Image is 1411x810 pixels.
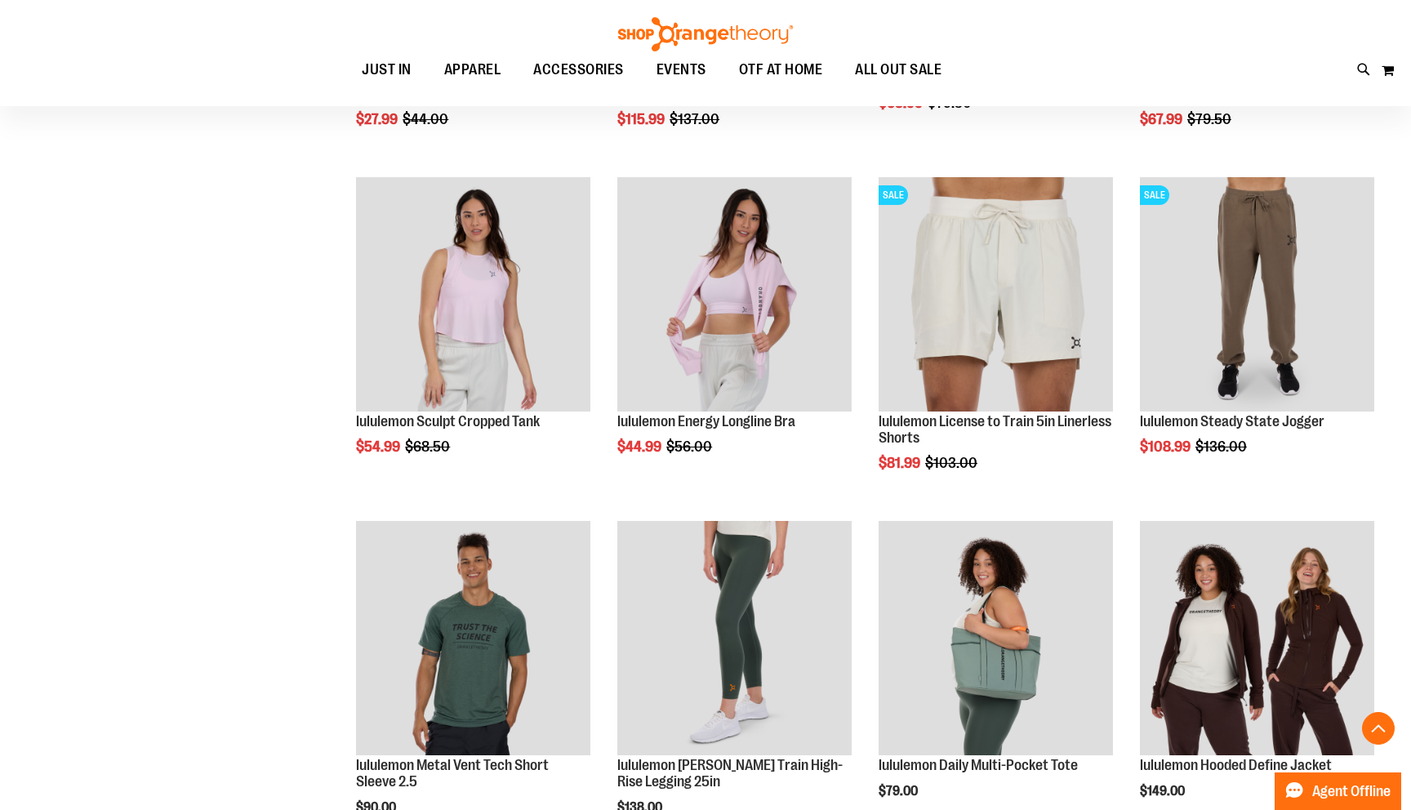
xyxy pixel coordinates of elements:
span: $56.00 [666,438,714,455]
div: product [870,169,1121,513]
span: $44.00 [403,111,451,127]
span: $67.99 [1140,111,1185,127]
span: $79.00 [879,784,920,799]
img: Main view of 2024 October lululemon Metal Vent Tech SS [356,521,590,755]
img: Main view of 2024 October lululemon Wunder Train High-Rise [617,521,852,755]
span: $115.99 [617,111,667,127]
span: SALE [1140,185,1169,205]
img: lululemon License to Train 5in Linerless Shorts [879,177,1113,412]
span: $68.50 [405,438,452,455]
span: EVENTS [657,51,706,88]
span: APPAREL [444,51,501,88]
a: lululemon License to Train 5in Linerless Shorts [879,413,1111,446]
div: product [1132,169,1382,496]
a: lululemon [PERSON_NAME] Train High-Rise Legging 25in [617,757,843,790]
a: lululemon Steady State JoggerSALE [1140,177,1374,414]
span: $103.00 [925,455,980,471]
a: Main view of 2024 October lululemon Wunder Train High-Rise [617,521,852,758]
div: product [348,169,599,496]
button: Back To Top [1362,712,1395,745]
a: lululemon Steady State Jogger [1140,413,1324,429]
a: lululemon Sculpt Cropped Tank [356,177,590,414]
span: $54.99 [356,438,403,455]
button: Agent Offline [1275,772,1401,810]
a: Main view of 2024 October lululemon Metal Vent Tech SS [356,521,590,758]
img: Main view of 2024 Convention lululemon Hooded Define Jacket [1140,521,1374,755]
span: $27.99 [356,111,400,127]
a: Main view of 2024 Convention lululemon Hooded Define Jacket [1140,521,1374,758]
img: Shop Orangetheory [616,17,795,51]
span: SALE [879,185,908,205]
span: ACCESSORIES [533,51,624,88]
span: $137.00 [670,111,722,127]
span: ALL OUT SALE [855,51,941,88]
img: lululemon Steady State Jogger [1140,177,1374,412]
span: $136.00 [1195,438,1249,455]
a: lululemon Energy Longline Bra [617,413,795,429]
a: Main view of 2024 Convention lululemon Daily Multi-Pocket Tote [879,521,1113,758]
div: product [609,169,860,496]
a: lululemon License to Train 5in Linerless ShortsSALE [879,177,1113,414]
span: $79.50 [1187,111,1234,127]
span: $44.99 [617,438,664,455]
a: lululemon Metal Vent Tech Short Sleeve 2.5 [356,757,549,790]
span: $149.00 [1140,784,1187,799]
span: $81.99 [879,455,923,471]
img: Main view of 2024 Convention lululemon Daily Multi-Pocket Tote [879,521,1113,755]
span: $108.99 [1140,438,1193,455]
span: Agent Offline [1312,784,1391,799]
a: lululemon Sculpt Cropped Tank [356,413,540,429]
a: lululemon Hooded Define Jacket [1140,757,1332,773]
span: JUST IN [362,51,412,88]
img: lululemon Energy Longline Bra [617,177,852,412]
a: lululemon Energy Longline Bra [617,177,852,414]
img: lululemon Sculpt Cropped Tank [356,177,590,412]
span: OTF AT HOME [739,51,823,88]
a: lululemon Daily Multi-Pocket Tote [879,757,1078,773]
